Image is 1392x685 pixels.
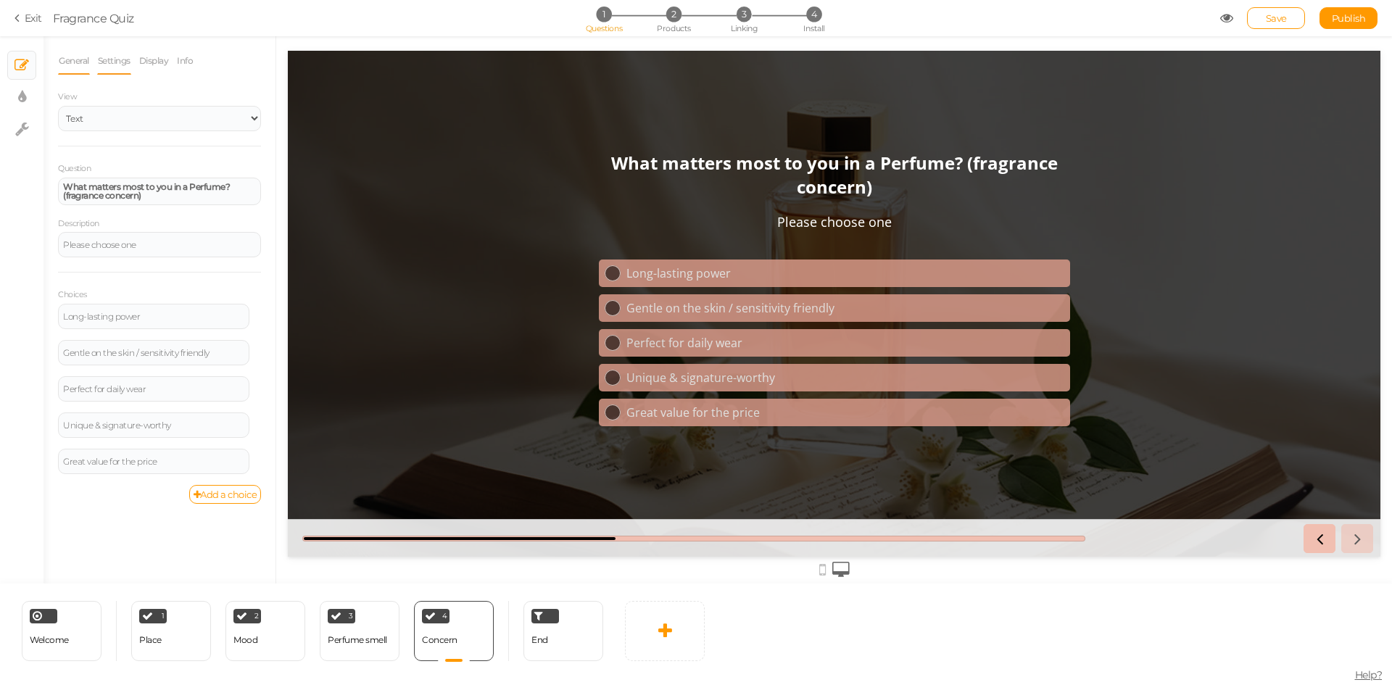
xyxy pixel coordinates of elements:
[339,284,776,300] div: Perfect for daily wear
[139,635,162,645] div: Place
[53,9,134,27] div: Fragrance Quiz
[666,7,681,22] span: 2
[523,601,603,661] div: End
[339,319,776,335] div: Unique & signature-worthy
[14,11,42,25] a: Exit
[63,457,244,466] div: Great value for the price
[58,219,99,229] label: Description
[131,601,211,661] div: 1 Place
[22,601,101,661] div: Welcome
[570,7,637,22] li: 1 Questions
[806,7,821,22] span: 4
[657,23,691,33] span: Products
[63,385,244,394] div: Perfect for daily wear
[58,290,87,300] label: Choices
[189,485,262,504] a: Add a choice
[780,7,848,22] li: 4 Install
[339,215,776,231] div: Long-lasting power
[442,613,447,620] span: 4
[422,635,457,645] div: Concern
[323,100,770,148] strong: What matters most to you in a Perfume? (fragrance concern)
[63,349,244,357] div: Gentle on the skin / sensitivity friendly
[63,181,230,201] strong: What matters most to you in a Perfume? (fragrance concern)
[63,421,244,430] div: Unique & signature-worthy
[489,162,604,180] div: Please choose one
[737,7,752,22] span: 3
[63,312,244,321] div: Long-lasting power
[30,634,69,645] span: Welcome
[63,241,256,249] div: Please choose one
[97,47,131,75] a: Settings
[414,601,494,661] div: 4 Concern
[58,47,90,75] a: General
[710,7,778,22] li: 3 Linking
[1355,668,1383,681] span: Help?
[138,47,170,75] a: Display
[531,634,548,645] span: End
[339,354,776,370] div: Great value for the price
[586,23,623,33] span: Questions
[803,23,824,33] span: Install
[1332,12,1366,24] span: Publish
[162,613,165,620] span: 1
[58,164,91,174] label: Question
[1266,12,1287,24] span: Save
[176,47,194,75] a: Info
[339,249,776,265] div: Gentle on the skin / sensitivity friendly
[328,635,387,645] div: Perfume smell
[1247,7,1305,29] div: Save
[640,7,708,22] li: 2 Products
[596,7,611,22] span: 1
[225,601,305,661] div: 2 Mood
[731,23,757,33] span: Linking
[58,91,77,101] span: View
[233,635,257,645] div: Mood
[254,613,259,620] span: 2
[349,613,353,620] span: 3
[320,601,399,661] div: 3 Perfume smell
